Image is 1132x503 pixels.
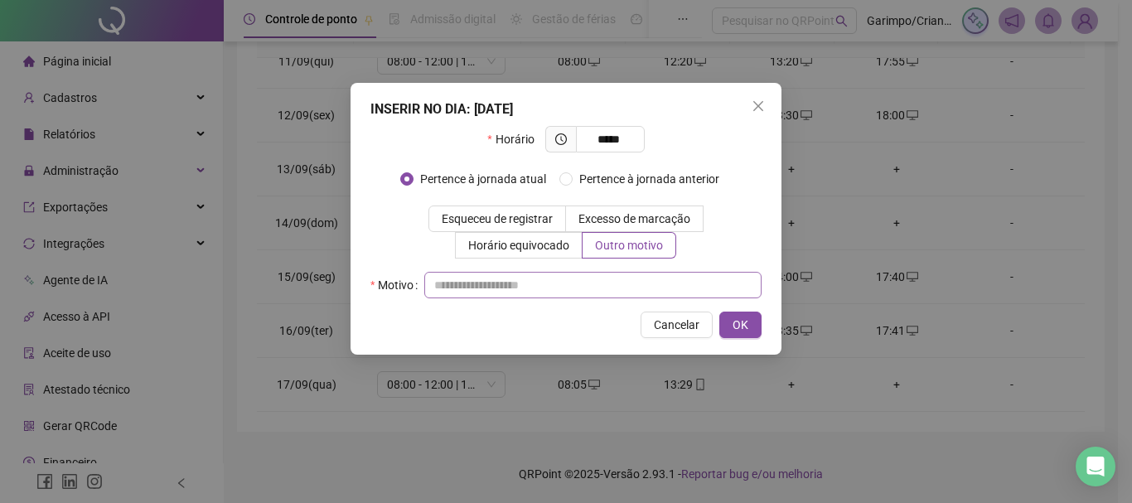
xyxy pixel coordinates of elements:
span: Pertence à jornada atual [414,170,553,188]
label: Motivo [370,272,424,298]
span: Esqueceu de registrar [442,212,553,225]
span: Excesso de marcação [578,212,690,225]
span: Horário equivocado [468,239,569,252]
span: clock-circle [555,133,567,145]
span: Cancelar [654,316,699,334]
div: INSERIR NO DIA : [DATE] [370,99,762,119]
button: Cancelar [641,312,713,338]
span: OK [733,316,748,334]
button: OK [719,312,762,338]
button: Close [745,93,772,119]
span: close [752,99,765,113]
span: Pertence à jornada anterior [573,170,726,188]
span: Outro motivo [595,239,663,252]
label: Horário [487,126,544,152]
div: Open Intercom Messenger [1076,447,1115,486]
